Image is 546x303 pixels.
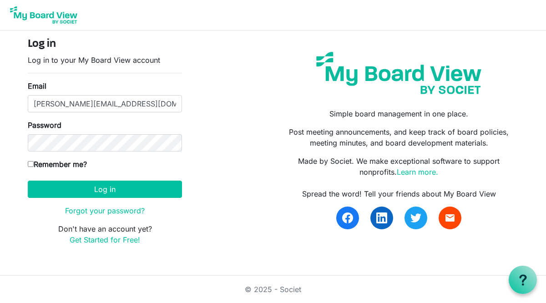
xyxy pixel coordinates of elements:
h4: Log in [28,38,182,51]
a: Learn more. [397,167,438,177]
a: Get Started for Free! [70,235,140,244]
img: twitter.svg [410,212,421,223]
p: Post meeting announcements, and keep track of board policies, meeting minutes, and board developm... [280,126,518,148]
p: Simple board management in one place. [280,108,518,119]
img: my-board-view-societ.svg [309,45,488,101]
img: My Board View Logo [7,4,80,26]
p: Don't have an account yet? [28,223,182,245]
input: Remember me? [28,161,34,167]
img: linkedin.svg [376,212,387,223]
label: Email [28,81,46,91]
p: Made by Societ. We make exceptional software to support nonprofits. [280,156,518,177]
span: email [445,212,455,223]
img: facebook.svg [342,212,353,223]
label: Remember me? [28,159,87,170]
a: email [439,207,461,229]
label: Password [28,120,61,131]
div: Spread the word! Tell your friends about My Board View [280,188,518,199]
button: Log in [28,181,182,198]
a: Forgot your password? [65,206,145,215]
p: Log in to your My Board View account [28,55,182,66]
a: © 2025 - Societ [245,285,301,294]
